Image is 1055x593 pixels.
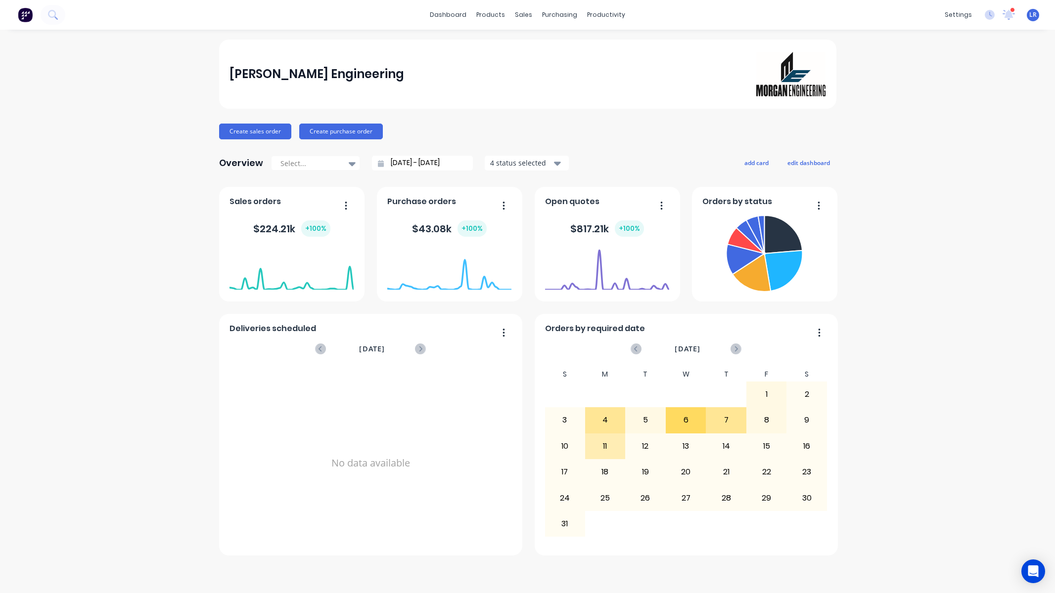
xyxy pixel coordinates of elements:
div: productivity [582,7,630,22]
div: 7 [706,408,746,432]
div: Open Intercom Messenger [1021,559,1045,583]
div: 11 [586,434,625,459]
span: Open quotes [545,196,599,208]
div: 30 [787,485,826,510]
div: 3 [545,408,585,432]
div: 2 [787,382,826,407]
img: Morgan Engineering [756,52,826,96]
div: 23 [787,460,826,484]
div: 12 [626,434,665,459]
span: Sales orders [229,196,281,208]
button: 4 status selected [485,156,569,170]
span: LR [1029,10,1037,19]
div: 22 [747,460,786,484]
button: edit dashboard [781,156,836,169]
div: S [786,367,827,381]
div: 17 [545,460,585,484]
div: 16 [787,434,826,459]
div: W [666,367,706,381]
div: 8 [747,408,786,432]
div: $ 817.21k [570,220,644,237]
span: Orders by required date [545,323,645,335]
div: 31 [545,511,585,536]
button: Create sales order [219,124,291,139]
span: Orders by status [702,196,772,208]
div: 14 [706,434,746,459]
span: [DATE] [675,343,700,354]
div: 26 [626,485,665,510]
div: 19 [626,460,665,484]
div: 15 [747,434,786,459]
div: 20 [666,460,706,484]
div: No data available [229,367,511,559]
div: + 100 % [458,220,487,237]
div: 9 [787,408,826,432]
div: 28 [706,485,746,510]
a: dashboard [425,7,471,22]
div: S [545,367,585,381]
button: add card [738,156,775,169]
img: Factory [18,7,33,22]
div: 4 [586,408,625,432]
div: 24 [545,485,585,510]
div: F [746,367,787,381]
div: [PERSON_NAME] Engineering [229,64,404,84]
div: M [585,367,626,381]
div: 21 [706,460,746,484]
div: settings [940,7,977,22]
button: Create purchase order [299,124,383,139]
div: products [471,7,510,22]
div: + 100 % [301,220,330,237]
span: [DATE] [359,343,385,354]
span: Purchase orders [387,196,456,208]
div: 6 [666,408,706,432]
div: $ 224.21k [253,220,330,237]
div: 13 [666,434,706,459]
div: purchasing [537,7,582,22]
div: 18 [586,460,625,484]
div: 10 [545,434,585,459]
div: 4 status selected [490,158,552,168]
div: T [706,367,746,381]
div: sales [510,7,537,22]
div: 1 [747,382,786,407]
div: 25 [586,485,625,510]
div: 29 [747,485,786,510]
div: Overview [219,153,263,173]
div: 27 [666,485,706,510]
div: $ 43.08k [412,220,487,237]
div: + 100 % [615,220,644,237]
div: 5 [626,408,665,432]
div: T [625,367,666,381]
